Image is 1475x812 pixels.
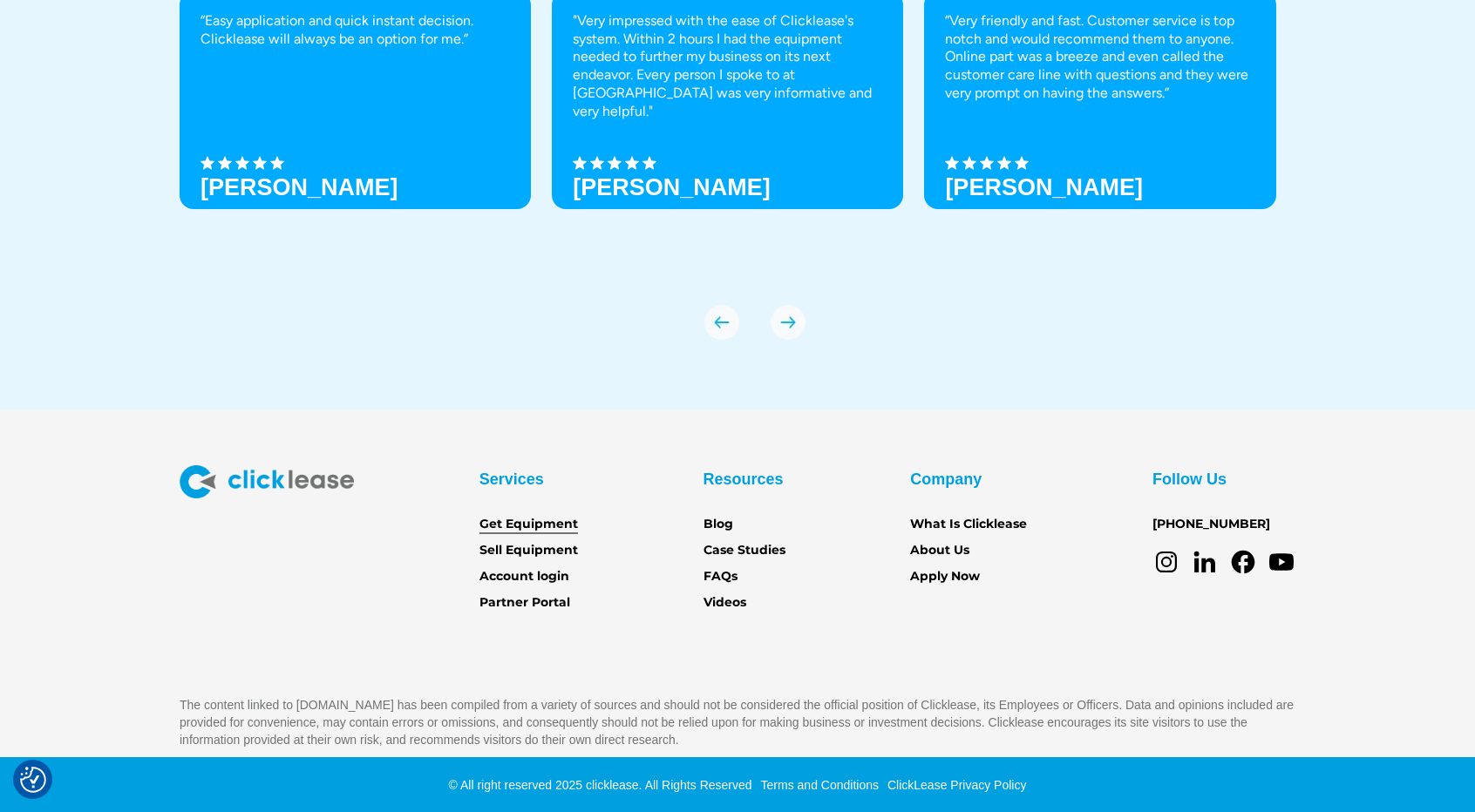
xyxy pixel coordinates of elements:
a: Get Equipment [479,515,578,534]
p: “Very friendly and fast. Customer service is top notch and would recommend them to anyone. Online... [945,12,1254,103]
a: What Is Clicklease [910,515,1027,534]
div: Follow Us [1152,465,1227,493]
a: Apply Now [910,567,980,586]
h3: [PERSON_NAME] [945,174,1143,200]
img: Black star icon [945,156,959,170]
img: Revisit consent button [20,767,46,793]
img: Black star icon [962,156,976,170]
div: previous slide [704,305,739,340]
p: The content linked to [DOMAIN_NAME] has been compiled from a variety of sources and should not be... [180,696,1295,748]
a: FAQs [704,567,737,586]
a: Sell Equipment [479,541,578,560]
strong: [PERSON_NAME] [573,174,771,200]
a: About Us [910,541,969,560]
div: next slide [771,305,805,340]
img: Black star icon [980,156,994,170]
div: © All right reserved 2025 clicklease. All Rights Reserved [449,776,752,794]
img: Black star icon [642,156,656,170]
img: Clicklease logo [180,465,354,498]
img: Black star icon [253,156,267,170]
img: arrow Icon [704,305,739,340]
img: Black star icon [625,156,639,170]
h3: [PERSON_NAME] [201,174,398,200]
p: “Easy application and quick instant decision. Clicklease will always be an option for me.” [201,12,510,49]
img: arrow Icon [771,305,805,340]
button: Consent Preferences [20,767,46,793]
a: Account login [479,567,569,586]
img: Black star icon [573,156,587,170]
img: Black star icon [608,156,622,170]
a: [PHONE_NUMBER] [1152,515,1270,534]
div: Resources [704,465,784,493]
a: ClickLease Privacy Policy [883,778,1027,792]
div: Services [479,465,544,493]
a: Terms and Conditions [757,778,879,792]
p: "Very impressed with the ease of Clicklease's system. Within 2 hours I had the equipment needed t... [573,12,882,121]
a: Case Studies [704,541,785,560]
img: Black star icon [997,156,1011,170]
img: Black star icon [201,156,214,170]
img: Black star icon [270,156,284,170]
a: Blog [704,515,733,534]
a: Videos [704,593,746,612]
img: Black star icon [218,156,232,170]
div: Company [910,465,982,493]
img: Black star icon [590,156,604,170]
img: Black star icon [1015,156,1029,170]
a: Partner Portal [479,593,570,612]
img: Black star icon [235,156,249,170]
